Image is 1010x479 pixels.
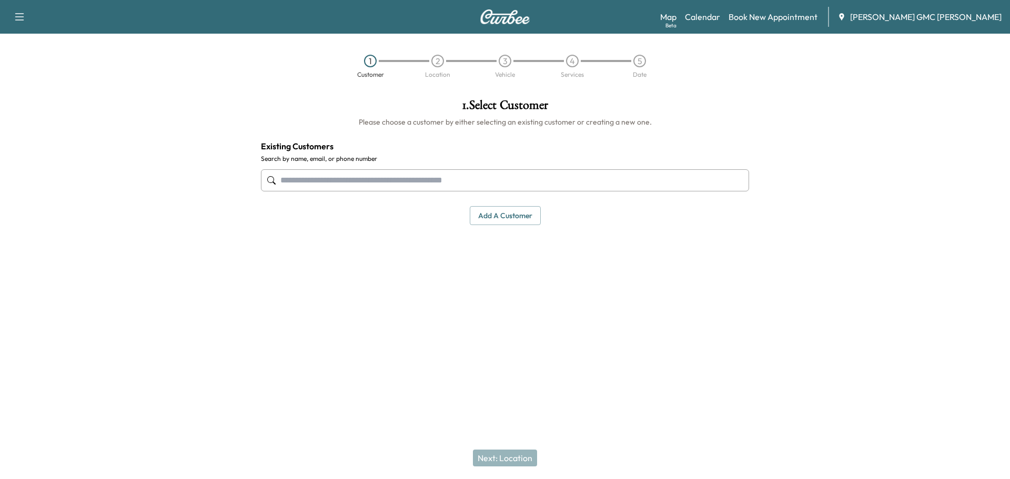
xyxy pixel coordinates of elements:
label: Search by name, email, or phone number [261,155,749,163]
h4: Existing Customers [261,140,749,152]
span: [PERSON_NAME] GMC [PERSON_NAME] [850,11,1002,23]
div: Vehicle [495,72,515,78]
a: Book New Appointment [729,11,817,23]
div: 3 [499,55,511,67]
h1: 1 . Select Customer [261,99,749,117]
div: 5 [633,55,646,67]
div: Date [633,72,647,78]
a: Calendar [685,11,720,23]
div: Beta [665,22,676,29]
div: Location [425,72,450,78]
div: Services [561,72,584,78]
button: Add a customer [470,206,541,226]
img: Curbee Logo [480,9,530,24]
h6: Please choose a customer by either selecting an existing customer or creating a new one. [261,117,749,127]
div: 4 [566,55,579,67]
div: 2 [431,55,444,67]
div: Customer [357,72,384,78]
a: MapBeta [660,11,676,23]
div: 1 [364,55,377,67]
